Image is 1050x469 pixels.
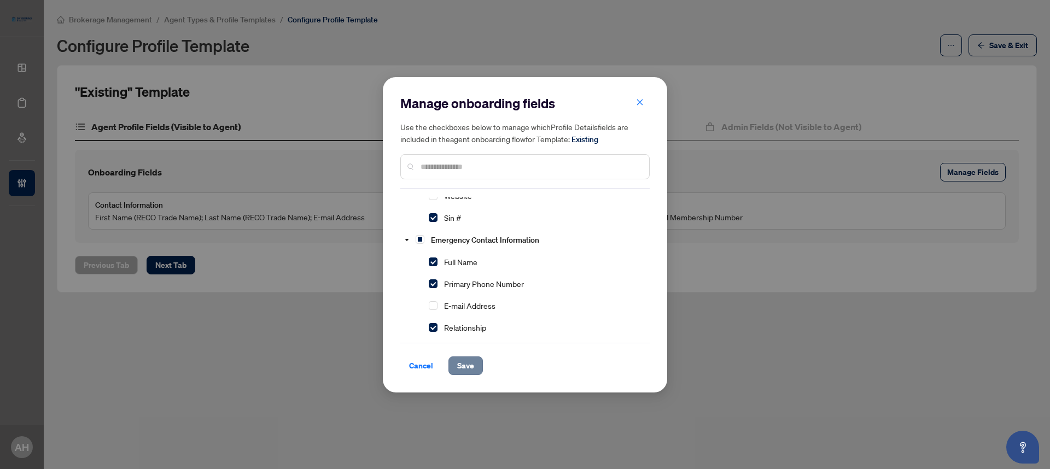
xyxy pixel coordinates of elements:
h5: Use the checkboxes below to manage which Profile Details fields are included in the agent onboard... [400,121,650,145]
span: Select Relationship [429,323,437,332]
span: Select Full Name [429,257,437,266]
span: Website [444,191,472,201]
span: Select Sin # [429,213,437,222]
span: Full Name [444,257,477,267]
button: Save [448,356,483,375]
span: Existing [571,134,598,144]
span: E-mail Address [440,299,500,312]
span: Select E-mail Address [429,301,437,310]
span: Cancel [409,357,433,374]
span: Primary Phone Number [440,277,528,290]
span: Sin # [440,211,465,224]
span: Full Name [440,255,482,268]
span: Emergency Contact Information [427,233,544,247]
span: Select Primary Phone Number [429,279,437,288]
span: close [636,98,644,106]
span: caret-down [404,237,410,243]
span: Save [457,357,474,374]
span: Relationship [444,323,486,332]
span: E-mail Address [444,301,495,310]
span: Emergency Contact Information [431,235,539,245]
h2: Manage onboarding fields [400,95,650,112]
button: Cancel [400,356,442,375]
span: Primary Phone Number [444,279,524,289]
span: Sin # [444,213,461,222]
button: Open asap [1006,431,1039,464]
span: Select Emergency Contact Information [416,235,424,244]
span: Relationship [440,321,491,334]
